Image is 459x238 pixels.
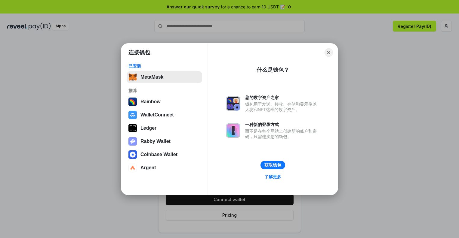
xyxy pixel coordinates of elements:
img: svg+xml,%3Csvg%20width%3D%2228%22%20height%3D%2228%22%20viewBox%3D%220%200%2028%2028%22%20fill%3D... [128,164,137,172]
button: Close [325,48,333,57]
button: MetaMask [127,71,202,83]
button: Ledger [127,122,202,134]
div: 而不是在每个网站上创建新的账户和密码，只需连接您的钱包。 [245,128,320,139]
div: 了解更多 [264,174,281,179]
div: 获取钱包 [264,162,281,168]
div: Coinbase Wallet [140,152,177,157]
img: svg+xml,%3Csvg%20xmlns%3D%22http%3A%2F%2Fwww.w3.org%2F2000%2Fsvg%22%20width%3D%2228%22%20height%3... [128,124,137,132]
img: svg+xml,%3Csvg%20width%3D%22120%22%20height%3D%22120%22%20viewBox%3D%220%200%20120%20120%22%20fil... [128,98,137,106]
img: svg+xml,%3Csvg%20xmlns%3D%22http%3A%2F%2Fwww.w3.org%2F2000%2Fsvg%22%20fill%3D%22none%22%20viewBox... [128,137,137,146]
div: WalletConnect [140,112,174,118]
button: 获取钱包 [260,161,285,169]
img: svg+xml,%3Csvg%20fill%3D%22none%22%20height%3D%2233%22%20viewBox%3D%220%200%2035%2033%22%20width%... [128,73,137,81]
button: Rainbow [127,96,202,108]
button: WalletConnect [127,109,202,121]
div: Rabby Wallet [140,139,171,144]
button: Coinbase Wallet [127,149,202,161]
div: Rainbow [140,99,161,104]
div: 已安装 [128,63,200,69]
div: 钱包用于发送、接收、存储和显示像以太坊和NFT这样的数字资产。 [245,101,320,112]
div: 什么是钱包？ [257,66,289,74]
div: MetaMask [140,74,163,80]
img: svg+xml,%3Csvg%20xmlns%3D%22http%3A%2F%2Fwww.w3.org%2F2000%2Fsvg%22%20fill%3D%22none%22%20viewBox... [226,123,240,138]
div: Ledger [140,125,156,131]
button: Rabby Wallet [127,135,202,147]
div: 推荐 [128,88,200,93]
button: Argent [127,162,202,174]
div: 您的数字资产之家 [245,95,320,100]
img: svg+xml,%3Csvg%20xmlns%3D%22http%3A%2F%2Fwww.w3.org%2F2000%2Fsvg%22%20fill%3D%22none%22%20viewBox... [226,96,240,111]
a: 了解更多 [261,173,285,181]
div: Argent [140,165,156,170]
div: 一种新的登录方式 [245,122,320,127]
img: svg+xml,%3Csvg%20width%3D%2228%22%20height%3D%2228%22%20viewBox%3D%220%200%2028%2028%22%20fill%3D... [128,150,137,159]
h1: 连接钱包 [128,49,150,56]
img: svg+xml,%3Csvg%20width%3D%2228%22%20height%3D%2228%22%20viewBox%3D%220%200%2028%2028%22%20fill%3D... [128,111,137,119]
